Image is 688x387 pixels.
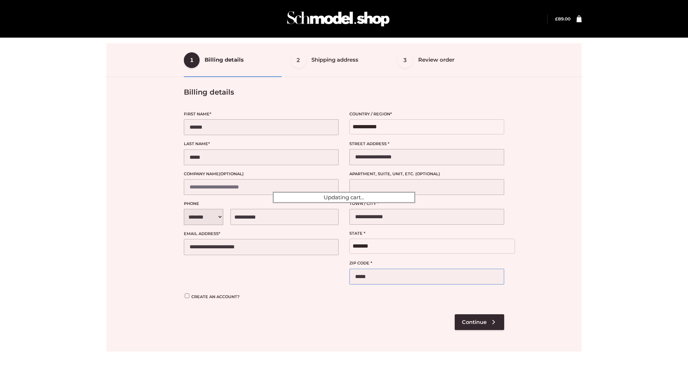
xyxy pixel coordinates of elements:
img: Schmodel Admin 964 [285,5,392,33]
bdi: 89.00 [555,16,570,21]
a: £89.00 [555,16,570,21]
span: £ [555,16,558,21]
div: Updating cart... [273,192,415,203]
